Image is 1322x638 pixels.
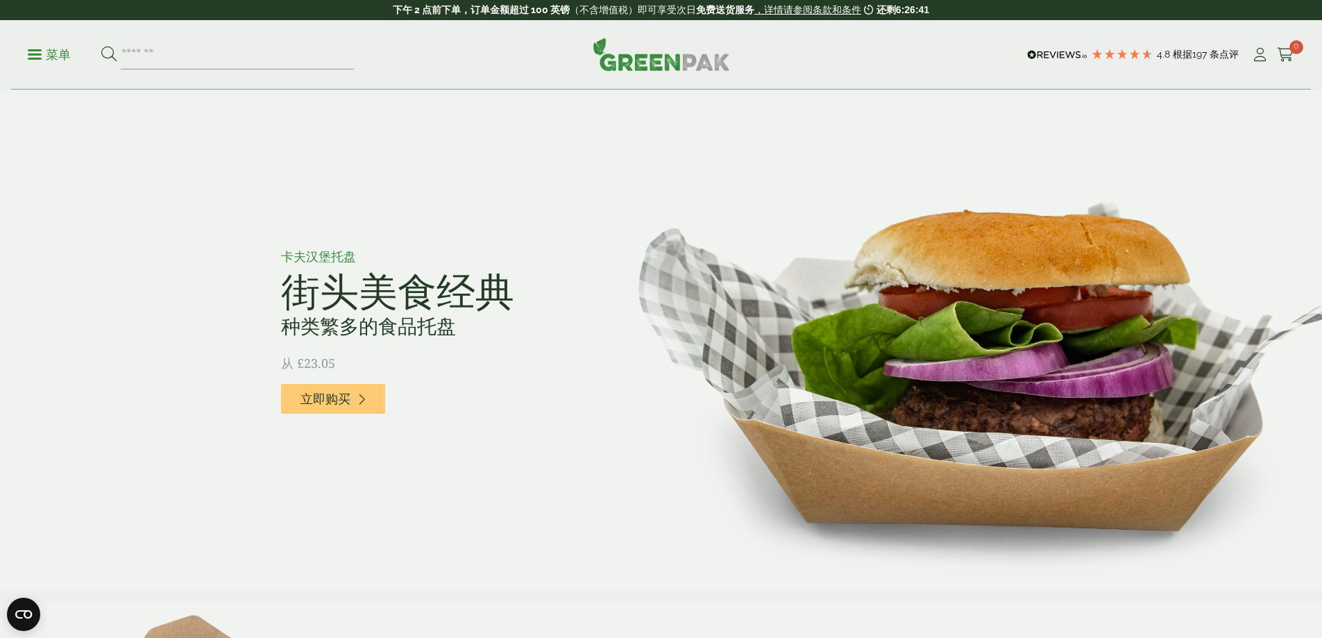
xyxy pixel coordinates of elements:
[28,47,71,60] a: 菜单
[281,384,385,414] a: 立即购买
[593,37,730,71] img: GreenPak 供应
[1277,44,1294,65] a: 0
[393,4,490,15] font: 下午 2 点前下单，订单
[696,4,754,15] font: 免费送货服务
[876,4,896,15] font: 还剩
[570,4,638,15] font: （不含增值税）
[1294,41,1298,51] font: 0
[281,264,514,317] font: 街头美食经典
[7,598,40,631] button: 打开 CMP 小部件
[1219,49,1239,60] font: 点评
[754,4,861,15] a: ，详情请参阅条款和条件
[281,355,335,371] font: 从 £23.05
[1173,49,1192,60] font: 根据
[281,248,356,265] font: 卡夫汉堡托盘
[1091,48,1153,60] div: 4.79 星
[1251,48,1269,62] i: 我的账户
[46,47,71,62] font: 菜单
[595,90,1322,590] img: 街头美食经典
[490,4,570,15] font: 金额超过 100 英镑
[281,312,456,339] font: 种类繁多的食品托盘
[300,392,350,406] font: 立即购买
[1157,49,1170,60] font: 4.8
[1277,48,1294,62] i: 大车
[1027,50,1087,60] img: REVIEWS.io
[896,4,929,15] font: 6:26:41
[638,4,696,15] font: 即可享受次日
[1192,49,1219,60] font: 197 条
